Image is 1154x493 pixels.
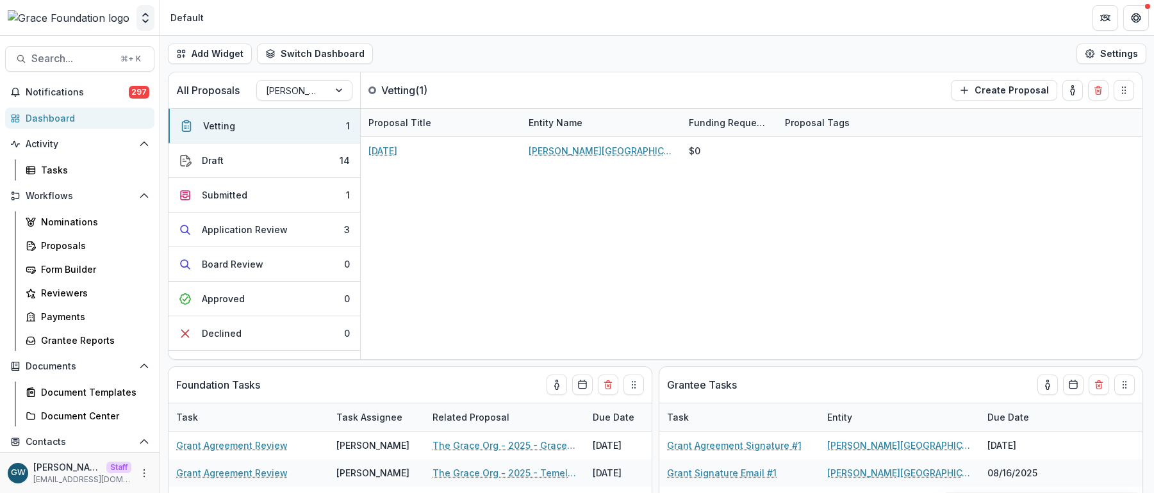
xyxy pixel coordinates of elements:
a: Dashboard [5,108,154,129]
div: Submitted [202,188,247,202]
a: The Grace Org - 2025 - Grace's Test Grant Application [433,439,577,452]
a: [PERSON_NAME][GEOGRAPHIC_DATA] [529,144,673,158]
div: Task [659,403,820,431]
div: Due Date [980,403,1076,431]
p: Grantee Tasks [667,377,737,392]
span: 297 [129,86,149,99]
button: Calendar [572,375,593,395]
a: Grant Agreement Review [176,466,288,480]
div: [DATE] [585,432,681,459]
a: Form Builder [21,259,154,280]
p: All Proposals [176,83,240,98]
button: Draft14 [169,143,360,178]
a: Grant Agreement Review [176,439,288,452]
div: Funding Requested [681,109,777,136]
div: Form Builder [41,263,144,276]
div: Vetting [203,119,235,133]
button: Delete card [1088,80,1109,101]
button: Create Proposal [951,80,1057,101]
a: Reviewers [21,282,154,303]
div: Dashboard [26,111,144,125]
a: [PERSON_NAME][GEOGRAPHIC_DATA] [827,439,972,452]
div: 1 [346,119,350,133]
div: Entity [820,410,860,424]
button: Vetting1 [169,109,360,143]
button: Approved0 [169,282,360,316]
div: Related Proposal [425,403,585,431]
div: Proposal Tags [777,109,937,136]
button: toggle-assigned-to-me [547,375,567,395]
a: The Grace Org - 2025 - Temelio Example Form [433,466,577,480]
span: Contacts [26,437,134,448]
div: Related Proposal [425,410,517,424]
span: Notifications [26,87,129,98]
div: Proposal Title [361,116,439,129]
div: Proposal Title [361,109,521,136]
p: Staff [106,462,131,473]
div: Document Center [41,409,144,423]
div: Draft [202,154,224,167]
div: Default [170,11,204,24]
button: Drag [1114,375,1135,395]
div: 1 [346,188,350,202]
div: Task [169,410,206,424]
button: Add Widget [168,44,252,64]
button: Declined0 [169,316,360,351]
div: Board Review [202,257,263,271]
button: Drag [623,375,644,395]
p: [EMAIL_ADDRESS][DOMAIN_NAME] [33,474,131,485]
div: Grantee Reports [41,334,144,347]
a: Payments [21,306,154,327]
div: 08/16/2025 [980,459,1076,487]
div: Due Date [585,403,681,431]
div: Entity Name [521,109,681,136]
a: Grant Agreement Signature #1 [667,439,802,452]
div: 14 [340,154,350,167]
div: Task Assignee [329,410,410,424]
a: [DATE] [368,144,397,158]
a: [PERSON_NAME][GEOGRAPHIC_DATA] [827,466,972,480]
div: Grace Willig [11,469,26,477]
div: Declined [202,327,242,340]
button: Application Review3 [169,213,360,247]
span: Activity [26,139,134,150]
div: Funding Requested [681,116,777,129]
div: Nominations [41,215,144,229]
button: Get Help [1123,5,1149,31]
a: Proposals [21,235,154,256]
div: [PERSON_NAME] [336,439,409,452]
nav: breadcrumb [165,8,209,27]
div: [DATE] [585,459,681,487]
div: $0 [689,144,700,158]
div: Task [169,403,329,431]
button: Open Contacts [5,432,154,452]
button: Search... [5,46,154,72]
div: ⌘ + K [118,52,144,66]
button: Open Activity [5,134,154,154]
div: 0 [344,257,350,271]
div: Application Review [202,223,288,236]
button: Notifications297 [5,82,154,102]
a: Document Center [21,405,154,426]
div: Reviewers [41,286,144,300]
div: Entity Name [521,116,590,129]
a: Document Templates [21,382,154,403]
p: Foundation Tasks [176,377,260,392]
button: Board Review0 [169,247,360,282]
div: Task Assignee [329,403,425,431]
span: Workflows [26,191,134,202]
button: Delete card [1089,375,1109,395]
p: [PERSON_NAME] [33,460,101,474]
img: Grace Foundation logo [8,10,129,26]
div: 0 [344,292,350,305]
div: Payments [41,310,144,323]
div: Tasks [41,163,144,177]
button: toggle-assigned-to-me [1037,375,1058,395]
div: [DATE] [980,432,1076,459]
button: Delete card [598,375,618,395]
